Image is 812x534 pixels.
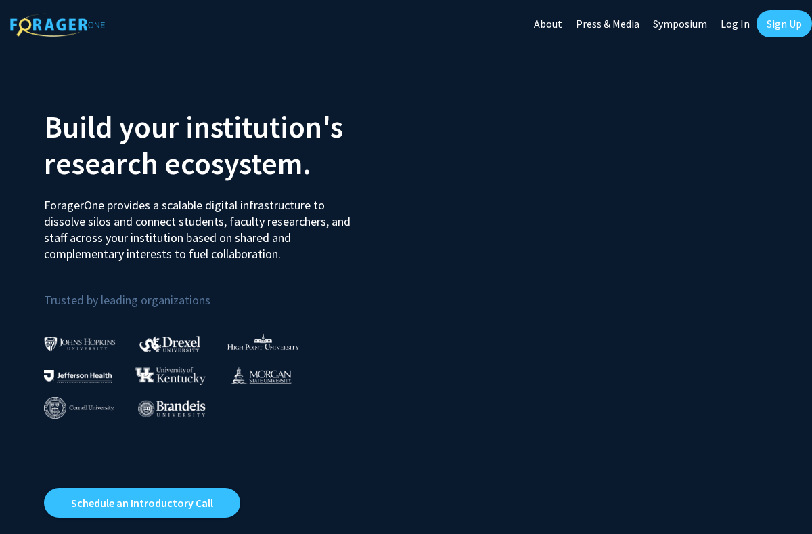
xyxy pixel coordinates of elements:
p: Trusted by leading organizations [44,273,396,310]
img: Drexel University [139,336,200,352]
img: High Point University [227,333,299,350]
img: ForagerOne Logo [10,13,105,37]
h2: Build your institution's research ecosystem. [44,108,396,182]
img: University of Kentucky [135,367,206,385]
img: Brandeis University [138,400,206,417]
a: Opens in a new tab [44,488,240,518]
img: Cornell University [44,397,114,419]
img: Thomas Jefferson University [44,370,112,383]
img: Johns Hopkins University [44,337,116,351]
img: Morgan State University [229,367,292,384]
a: Sign Up [757,10,812,37]
p: ForagerOne provides a scalable digital infrastructure to dissolve silos and connect students, fac... [44,187,354,262]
